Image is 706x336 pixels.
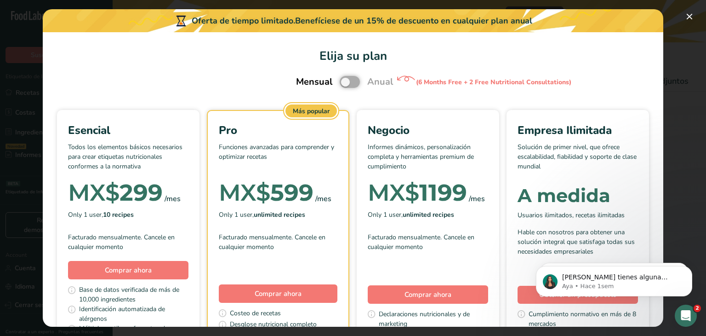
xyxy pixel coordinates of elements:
p: Solución de primer nivel, que ofrece escalabilidad, fiabilidad y soporte de clase mundial [518,142,638,170]
p: Todos los elementos básicos necesarios para crear etiquetas nutricionales conformes a la normativa [68,142,188,170]
div: (6 Months Free + 2 Free Nutritional Consultations) [416,77,571,87]
h1: Elija su plan [54,47,652,65]
span: Comprar ahora [404,290,451,299]
div: Pro [219,122,337,139]
span: Comprar ahora [105,266,152,275]
span: Costeo de recetas [230,308,281,320]
span: Only 1 user, [219,210,305,220]
div: Facturado mensualmente. Cancele en cualquier momento [219,232,337,252]
button: Comprar ahora [368,285,488,304]
span: 2 [694,305,701,312]
b: unlimited recipes [254,210,305,219]
span: MX$ [219,179,270,207]
div: Negocio [368,122,488,139]
div: Más popular [285,104,337,117]
span: Mensual [296,75,332,89]
div: Oferta de tiempo limitado. [43,9,663,32]
div: /mes [469,193,485,204]
div: /mes [165,193,181,204]
div: Esencial [68,122,188,139]
span: Anual [367,75,393,89]
div: Hable con nosotros para obtener una solución integral que satisfaga todas sus necesidades empresa... [518,227,638,256]
span: MX$ [68,179,120,207]
span: Base de datos verificada de más de 10,000 ingredientes [79,285,188,304]
iframe: Intercom live chat [675,305,697,327]
button: Comprar ahora [68,261,188,279]
b: unlimited recipes [403,210,454,219]
div: /mes [315,193,331,204]
span: Usuarios ilimitados, recetas ilimitadas [518,210,625,220]
div: Facturado mensualmente. Cancele en cualquier momento [68,232,188,252]
div: 1199 [368,184,467,202]
span: Only 1 user, [368,210,454,220]
div: 599 [219,184,313,202]
p: Funciones avanzadas para comprender y optimizar recetas [219,142,337,170]
span: Declaraciones nutricionales y de marketing [379,309,488,329]
div: 299 [68,184,163,202]
a: Obtener un presupuesto [518,286,638,304]
span: Only 1 user, [68,210,134,220]
div: Empresa Ilimitada [518,122,638,139]
div: Benefíciese de un 15% de descuento en cualquier plan anual [295,15,532,27]
span: Desglose nutricional completo [230,319,317,331]
p: Informes dinámicos, personalización completa y herramientas premium de cumplimiento [368,142,488,170]
b: 10 recipes [103,210,134,219]
div: Facturado mensualmente. Cancele en cualquier momento [368,232,488,252]
iframe: Intercom notifications mensaje [522,247,706,311]
span: Cumplimiento normativo en más de 8 mercados [529,309,638,329]
span: MX$ [368,179,419,207]
span: Comprar ahora [255,289,302,298]
button: Comprar ahora [219,284,337,303]
span: Identificación automatizada de alérgenos [79,304,188,324]
div: A medida [518,186,638,205]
